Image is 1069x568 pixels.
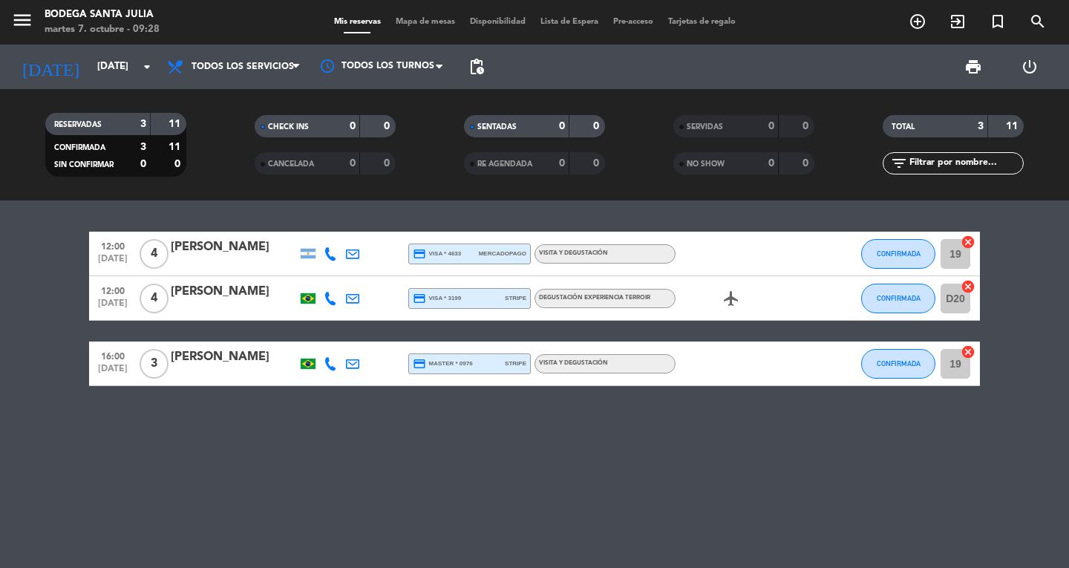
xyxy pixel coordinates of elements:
[687,160,725,168] span: NO SHOW
[138,58,156,76] i: arrow_drop_down
[45,7,160,22] div: Bodega Santa Julia
[413,247,461,261] span: visa * 4633
[802,158,811,169] strong: 0
[1018,9,1058,34] span: BUSCAR
[877,359,921,368] span: CONFIRMADA
[505,359,526,368] span: stripe
[413,292,426,305] i: credit_card
[477,160,532,168] span: RE AGENDADA
[961,235,975,249] i: cancel
[539,295,650,301] span: Degustación Experiencia Terroir
[413,357,473,370] span: master * 0976
[1021,58,1039,76] i: power_settings_new
[350,158,356,169] strong: 0
[593,121,602,131] strong: 0
[169,142,183,152] strong: 11
[559,158,565,169] strong: 0
[268,160,314,168] span: CANCELADA
[898,9,938,34] span: RESERVAR MESA
[413,357,426,370] i: credit_card
[477,123,517,131] span: SENTADAS
[384,121,393,131] strong: 0
[94,298,131,316] span: [DATE]
[964,58,982,76] span: print
[978,121,984,131] strong: 3
[45,22,160,37] div: martes 7. octubre - 09:28
[606,18,661,26] span: Pre-acceso
[593,158,602,169] strong: 0
[1001,45,1058,89] div: LOG OUT
[140,159,146,169] strong: 0
[140,239,169,269] span: 4
[140,119,146,129] strong: 3
[94,364,131,381] span: [DATE]
[978,9,1018,34] span: Reserva especial
[539,360,608,366] span: Visita y Degustación
[171,282,297,301] div: [PERSON_NAME]
[192,62,294,72] span: Todos los servicios
[559,121,565,131] strong: 0
[908,155,1023,172] input: Filtrar por nombre...
[768,158,774,169] strong: 0
[938,9,978,34] span: WALK IN
[533,18,606,26] span: Lista de Espera
[94,254,131,271] span: [DATE]
[54,121,102,128] span: RESERVADAS
[462,18,533,26] span: Disponibilidad
[11,50,90,83] i: [DATE]
[961,279,975,294] i: cancel
[140,284,169,313] span: 4
[961,345,975,359] i: cancel
[388,18,462,26] span: Mapa de mesas
[94,347,131,364] span: 16:00
[350,121,356,131] strong: 0
[909,13,926,30] i: add_circle_outline
[94,237,131,254] span: 12:00
[11,9,33,31] i: menu
[174,159,183,169] strong: 0
[768,121,774,131] strong: 0
[468,58,486,76] span: pending_actions
[327,18,388,26] span: Mis reservas
[94,281,131,298] span: 12:00
[877,249,921,258] span: CONFIRMADA
[687,123,723,131] span: SERVIDAS
[479,249,526,258] span: mercadopago
[171,238,297,257] div: [PERSON_NAME]
[722,290,740,307] i: airplanemode_active
[171,347,297,367] div: [PERSON_NAME]
[892,123,915,131] span: TOTAL
[890,154,908,172] i: filter_list
[11,9,33,36] button: menu
[268,123,309,131] span: CHECK INS
[413,292,461,305] span: visa * 3199
[1006,121,1021,131] strong: 11
[1029,13,1047,30] i: search
[140,349,169,379] span: 3
[169,119,183,129] strong: 11
[802,121,811,131] strong: 0
[505,293,526,303] span: stripe
[140,142,146,152] strong: 3
[413,247,426,261] i: credit_card
[861,284,935,313] button: CONFIRMADA
[54,144,105,151] span: CONFIRMADA
[54,161,114,169] span: SIN CONFIRMAR
[861,239,935,269] button: CONFIRMADA
[384,158,393,169] strong: 0
[949,13,967,30] i: exit_to_app
[877,294,921,302] span: CONFIRMADA
[539,250,608,256] span: Visita y Degustación
[861,349,935,379] button: CONFIRMADA
[661,18,743,26] span: Tarjetas de regalo
[989,13,1007,30] i: turned_in_not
